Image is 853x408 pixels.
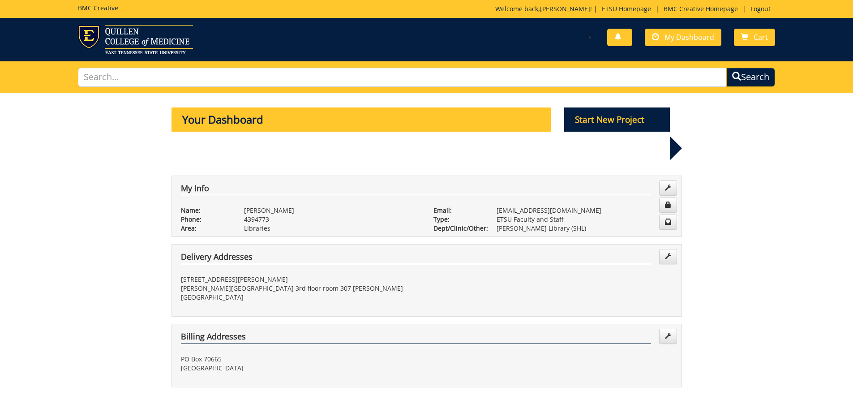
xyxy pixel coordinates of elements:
[659,249,677,264] a: Edit Addresses
[181,224,231,233] p: Area:
[746,4,775,13] a: Logout
[78,25,193,54] img: ETSU logo
[78,68,727,87] input: Search...
[734,29,775,46] a: Cart
[754,32,768,42] span: Cart
[564,116,670,125] a: Start New Project
[497,224,673,233] p: [PERSON_NAME] Library (SHL)
[181,364,420,373] p: [GEOGRAPHIC_DATA]
[564,107,670,132] p: Start New Project
[659,180,677,196] a: Edit Info
[433,206,483,215] p: Email:
[181,206,231,215] p: Name:
[78,4,118,11] h5: BMC Creative
[433,215,483,224] p: Type:
[659,198,677,213] a: Change Password
[659,329,677,344] a: Edit Addresses
[659,215,677,230] a: Change Communication Preferences
[181,332,651,344] h4: Billing Addresses
[181,215,231,224] p: Phone:
[433,224,483,233] p: Dept/Clinic/Other:
[597,4,656,13] a: ETSU Homepage
[540,4,590,13] a: [PERSON_NAME]
[497,206,673,215] p: [EMAIL_ADDRESS][DOMAIN_NAME]
[244,224,420,233] p: Libraries
[244,215,420,224] p: 4394773
[495,4,775,13] p: Welcome back, ! | | |
[181,284,420,293] p: [PERSON_NAME][GEOGRAPHIC_DATA] 3rd floor room 307 [PERSON_NAME]
[664,32,714,42] span: My Dashboard
[726,68,775,87] button: Search
[181,355,420,364] p: PO Box 70665
[645,29,721,46] a: My Dashboard
[181,293,420,302] p: [GEOGRAPHIC_DATA]
[497,215,673,224] p: ETSU Faculty and Staff
[181,253,651,264] h4: Delivery Addresses
[659,4,742,13] a: BMC Creative Homepage
[181,184,651,196] h4: My Info
[181,275,420,284] p: [STREET_ADDRESS][PERSON_NAME]
[171,107,551,132] p: Your Dashboard
[244,206,420,215] p: [PERSON_NAME]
